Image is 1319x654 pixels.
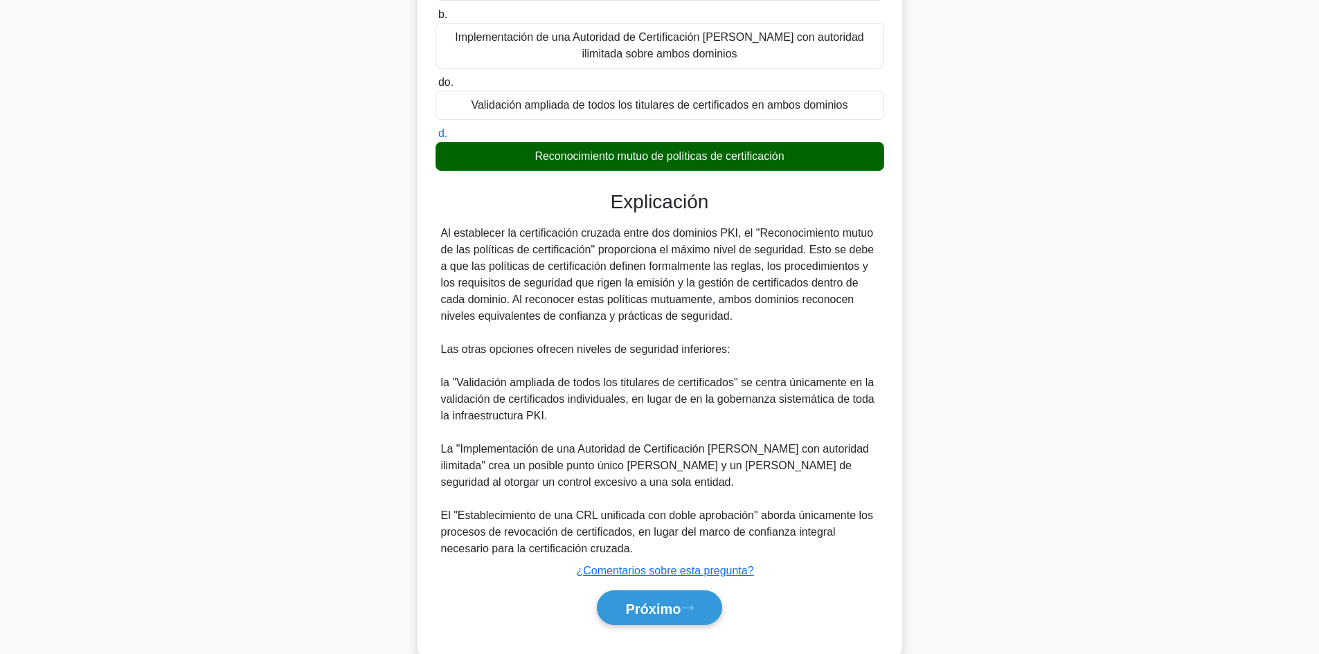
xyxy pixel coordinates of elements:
[441,509,874,554] font: El "Establecimiento de una CRL unificada con doble aprobación" aborda únicamente los procesos de ...
[438,76,454,88] font: do.
[535,150,784,162] font: Reconocimiento mutuo de políticas de certificación
[441,376,874,421] font: la "Validación ampliada de todos los titulares de certificados" se centra únicamente en la valida...
[576,565,753,576] a: ¿Comentarios sobre esta pregunta?
[438,8,447,20] font: b.
[441,443,869,488] font: La "Implementación de una Autoridad de Certificación [PERSON_NAME] con autoridad ilimitada" crea ...
[438,127,447,139] font: d.
[597,590,721,626] button: Próximo
[441,343,730,355] font: Las otras opciones ofrecen niveles de seguridad inferiores:
[625,601,681,616] font: Próximo
[455,31,864,60] font: Implementación de una Autoridad de Certificación [PERSON_NAME] con autoridad ilimitada sobre ambo...
[611,191,709,212] font: Explicación
[471,99,847,111] font: Validación ampliada de todos los titulares de certificados en ambos dominios
[441,227,874,322] font: Al establecer la certificación cruzada entre dos dominios PKI, el "Reconocimiento mutuo de las po...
